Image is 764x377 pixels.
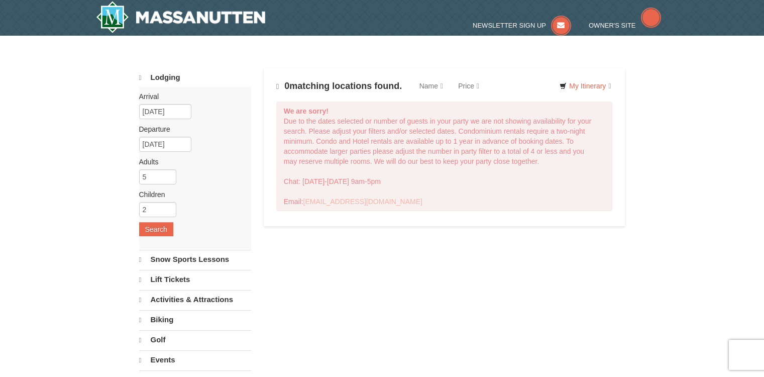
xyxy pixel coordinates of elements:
button: Search [139,222,173,236]
a: [EMAIL_ADDRESS][DOMAIN_NAME] [303,198,422,206]
strong: We are sorry! [284,107,329,115]
a: Lift Tickets [139,270,251,289]
a: Massanutten Resort [96,1,266,33]
span: Newsletter Sign Up [473,22,546,29]
a: Name [412,76,451,96]
span: Owner's Site [589,22,636,29]
a: Events [139,350,251,369]
div: Due to the dates selected or number of guests in your party we are not showing availability for y... [276,102,613,211]
a: Activities & Attractions [139,290,251,309]
label: Children [139,190,244,200]
a: Price [451,76,487,96]
img: Massanutten Resort Logo [96,1,266,33]
a: Owner's Site [589,22,661,29]
label: Departure [139,124,244,134]
label: Arrival [139,91,244,102]
a: My Itinerary [553,78,617,93]
a: Newsletter Sign Up [473,22,571,29]
a: Biking [139,310,251,329]
label: Adults [139,157,244,167]
a: Golf [139,330,251,349]
a: Lodging [139,68,251,87]
a: Snow Sports Lessons [139,250,251,269]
